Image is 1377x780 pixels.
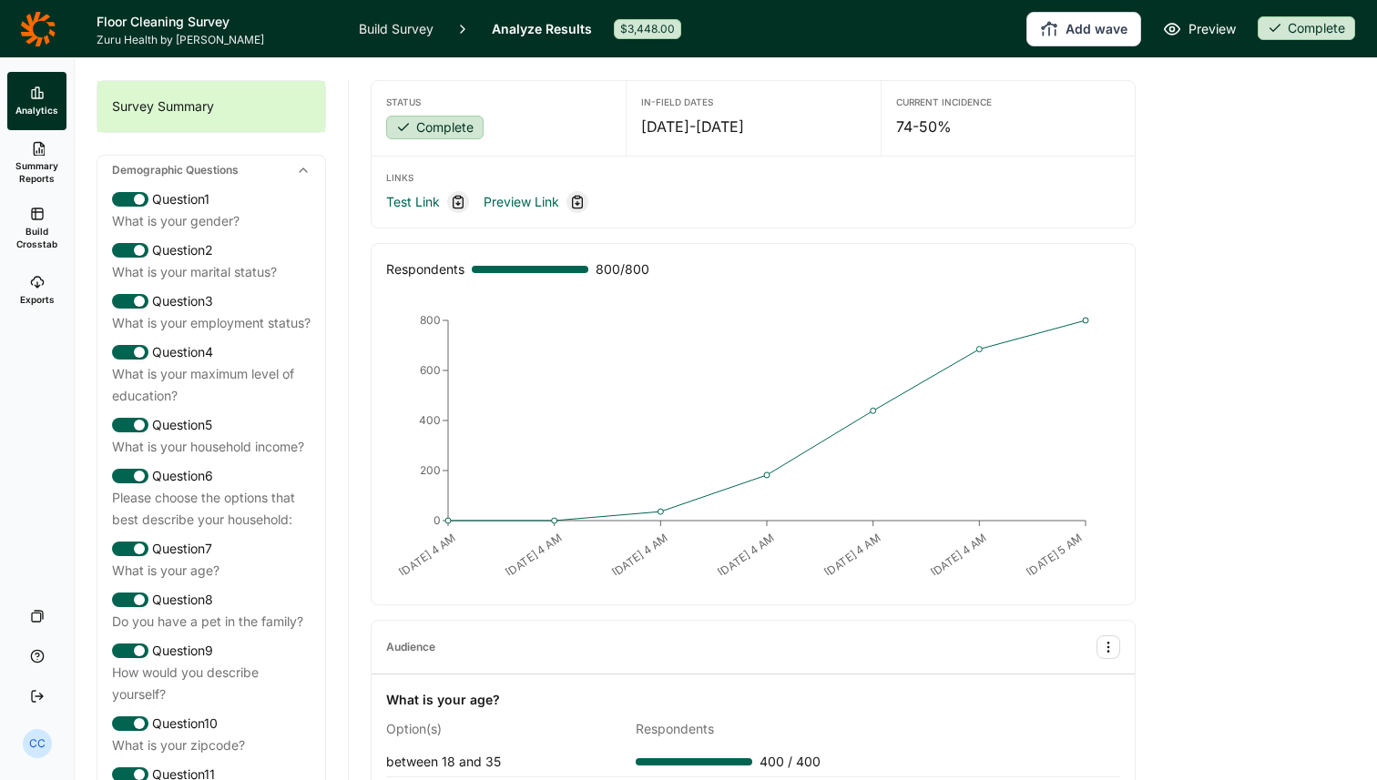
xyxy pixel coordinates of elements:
div: How would you describe yourself? [112,662,311,705]
text: [DATE] 4 AM [503,531,565,580]
div: What is your zipcode? [112,734,311,756]
button: Add wave [1026,12,1141,46]
div: Demographic Questions [97,156,325,185]
div: What is your maximum level of education? [112,363,311,407]
span: Preview [1188,18,1236,40]
div: Question 5 [112,414,311,436]
text: [DATE] 4 AM [928,531,990,580]
a: Preview [1163,18,1236,40]
div: Status [386,96,611,108]
h1: Floor Cleaning Survey [97,11,337,33]
tspan: 800 [420,313,441,327]
tspan: 600 [420,363,441,377]
text: [DATE] 4 AM [396,531,458,580]
div: In-Field Dates [641,96,865,108]
div: Please choose the options that best describe your household: [112,487,311,531]
div: [DATE] - [DATE] [641,116,865,137]
div: Do you have a pet in the family? [112,611,311,633]
div: Complete [1258,16,1355,40]
tspan: 0 [433,513,441,527]
button: Complete [1258,16,1355,42]
span: Zuru Health by [PERSON_NAME] [97,33,337,47]
div: Question 7 [112,538,311,560]
div: Copy link [566,191,588,213]
div: CC [23,729,52,758]
a: Summary Reports [7,130,66,196]
button: Audience Options [1096,635,1120,659]
div: What is your age? [112,560,311,582]
div: Copy link [447,191,469,213]
a: Build Crosstab [7,196,66,261]
a: Preview Link [484,191,559,213]
div: Question 3 [112,290,311,312]
div: Question 6 [112,465,311,487]
div: Links [386,171,1120,184]
div: $3,448.00 [614,19,681,39]
div: Complete [386,116,484,139]
span: 400 / 400 [760,751,821,773]
div: Audience [386,640,435,654]
div: Respondents [386,258,464,280]
div: Question 9 [112,640,311,662]
text: [DATE] 4 AM [821,531,883,580]
div: Question 4 [112,341,311,363]
div: Option(s) [386,718,621,740]
div: Survey Summary [97,81,325,132]
text: [DATE] 4 AM [609,531,671,580]
div: What is your household income? [112,436,311,458]
text: [DATE] 5 AM [1024,531,1085,579]
span: between 18 and 35 [386,754,501,769]
div: What is your age? [386,689,500,711]
span: 800 / 800 [596,258,649,280]
text: [DATE] 4 AM [715,531,777,580]
span: Build Crosstab [15,225,59,250]
div: Question 1 [112,188,311,210]
a: Exports [7,261,66,319]
div: 74-50% [896,116,1120,137]
div: What is your marital status? [112,261,311,283]
div: Question 8 [112,589,311,611]
tspan: 400 [419,413,441,427]
div: What is your gender? [112,210,311,232]
div: Respondents [636,718,871,740]
a: Analytics [7,72,66,130]
div: Question 10 [112,713,311,734]
div: Question 2 [112,239,311,261]
div: Current Incidence [896,96,1120,108]
span: Analytics [15,104,58,116]
a: Test Link [386,191,440,213]
span: Exports [20,293,55,306]
div: What is your employment status? [112,312,311,334]
tspan: 200 [420,463,441,477]
button: Complete [386,116,484,141]
span: Summary Reports [15,159,59,185]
